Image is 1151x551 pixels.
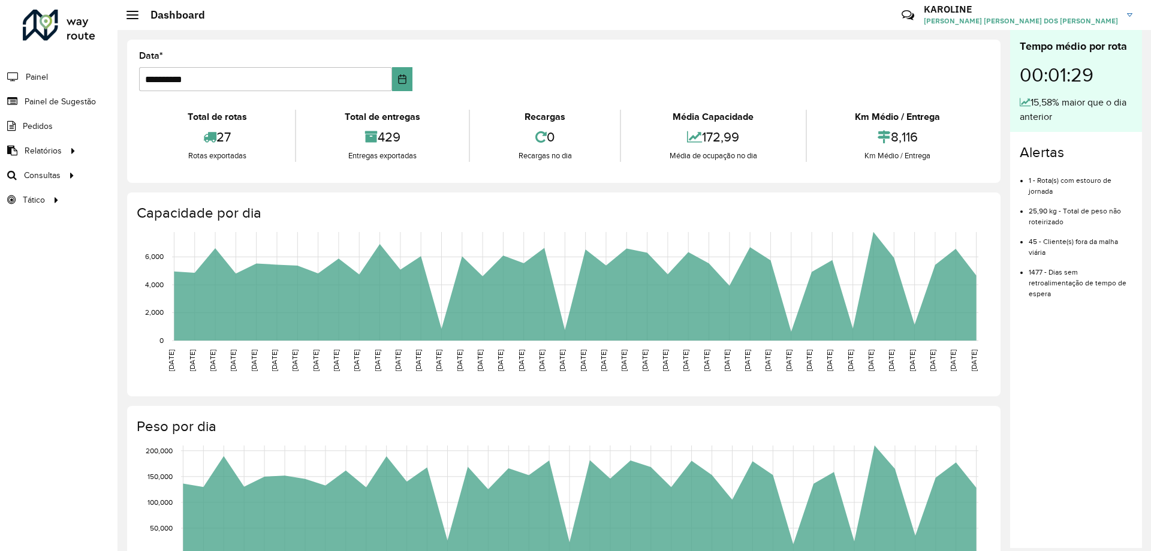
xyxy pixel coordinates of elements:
text: [DATE] [825,350,833,371]
div: 15,58% maior que o dia anterior [1020,95,1132,124]
text: 0 [159,336,164,344]
text: [DATE] [456,350,463,371]
text: [DATE] [517,350,525,371]
text: [DATE] [805,350,813,371]
text: [DATE] [764,350,772,371]
text: [DATE] [970,350,978,371]
text: [DATE] [908,350,916,371]
div: Total de rotas [142,110,292,124]
li: 1477 - Dias sem retroalimentação de tempo de espera [1029,258,1132,299]
span: Tático [23,194,45,206]
text: [DATE] [352,350,360,371]
div: Km Médio / Entrega [810,150,986,162]
text: [DATE] [558,350,566,371]
span: Pedidos [23,120,53,133]
li: 45 - Cliente(s) fora da malha viária [1029,227,1132,258]
h4: Alertas [1020,144,1132,161]
div: Entregas exportadas [299,150,465,162]
h4: Capacidade por dia [137,204,989,222]
span: Consultas [24,169,61,182]
text: [DATE] [476,350,484,371]
h3: KAROLINE [924,4,1118,15]
text: [DATE] [867,350,875,371]
text: [DATE] [785,350,793,371]
li: 1 - Rota(s) com estouro de jornada [1029,166,1132,197]
text: [DATE] [846,350,854,371]
button: Choose Date [392,67,413,91]
text: [DATE] [887,350,895,371]
text: 6,000 [145,253,164,261]
text: [DATE] [579,350,587,371]
div: Média de ocupação no dia [624,150,802,162]
text: [DATE] [538,350,546,371]
text: [DATE] [641,350,649,371]
text: 50,000 [150,524,173,532]
text: [DATE] [949,350,957,371]
text: [DATE] [250,350,258,371]
span: Relatórios [25,144,62,157]
div: 429 [299,124,465,150]
text: [DATE] [270,350,278,371]
text: 200,000 [146,447,173,454]
div: Km Médio / Entrega [810,110,986,124]
text: [DATE] [682,350,689,371]
div: 172,99 [624,124,802,150]
span: Painel de Sugestão [25,95,96,108]
span: Painel [26,71,48,83]
label: Data [139,49,163,63]
text: [DATE] [414,350,422,371]
text: 100,000 [147,498,173,506]
text: [DATE] [312,350,320,371]
text: [DATE] [291,350,299,371]
text: [DATE] [435,350,442,371]
text: [DATE] [373,350,381,371]
h4: Peso por dia [137,418,989,435]
span: [PERSON_NAME] [PERSON_NAME] DOS [PERSON_NAME] [924,16,1118,26]
div: Média Capacidade [624,110,802,124]
text: [DATE] [723,350,731,371]
text: [DATE] [229,350,237,371]
div: Tempo médio por rota [1020,38,1132,55]
text: [DATE] [620,350,628,371]
text: 2,000 [145,309,164,317]
text: 150,000 [147,472,173,480]
text: [DATE] [209,350,216,371]
div: Recargas [473,110,617,124]
text: [DATE] [661,350,669,371]
div: 0 [473,124,617,150]
div: Recargas no dia [473,150,617,162]
text: [DATE] [332,350,340,371]
text: [DATE] [167,350,175,371]
div: Total de entregas [299,110,465,124]
text: [DATE] [496,350,504,371]
div: 8,116 [810,124,986,150]
text: [DATE] [188,350,196,371]
div: Rotas exportadas [142,150,292,162]
text: [DATE] [743,350,751,371]
text: [DATE] [394,350,402,371]
a: Contato Rápido [895,2,921,28]
text: [DATE] [929,350,936,371]
text: 4,000 [145,281,164,288]
div: 00:01:29 [1020,55,1132,95]
text: [DATE] [599,350,607,371]
h2: Dashboard [138,8,205,22]
div: 27 [142,124,292,150]
li: 25,90 kg - Total de peso não roteirizado [1029,197,1132,227]
text: [DATE] [703,350,710,371]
